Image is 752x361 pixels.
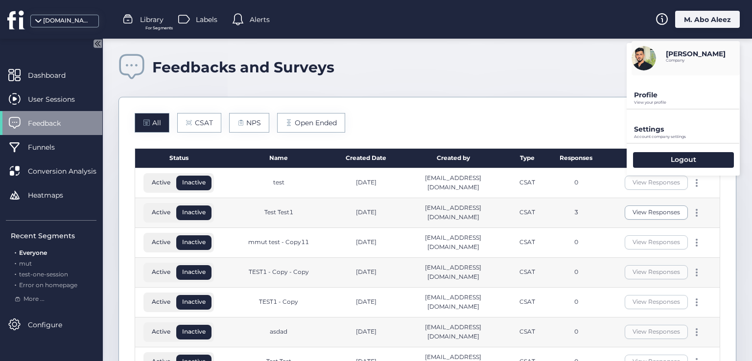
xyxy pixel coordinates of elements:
p: Account company settings [634,135,740,139]
div: [EMAIL_ADDRESS][DOMAIN_NAME] [401,233,505,252]
div: Name [222,149,335,168]
span: Active [146,268,176,276]
span: User Sessions [28,94,90,105]
span: mut [19,260,32,267]
button: View Responses [625,176,688,190]
span: NPS [246,117,261,128]
span: Inactive [176,297,211,306]
div: Actions [607,149,720,168]
div: 0 [574,297,578,307]
mat-button-toggle-group: Switch State [143,263,214,282]
div: CSAT [519,208,535,217]
div: Created Date [335,149,397,168]
span: Active [146,327,176,336]
span: All [152,117,161,128]
img: avatar [632,46,656,70]
div: TEST1 - Copy - Copy [249,268,309,277]
div: Responses [545,149,607,168]
div: Test Test1 [264,208,293,217]
p: Logout [671,155,696,164]
button: View Responses [625,265,688,279]
span: More ... [23,294,45,304]
div: [EMAIL_ADDRESS][DOMAIN_NAME] [401,323,505,341]
div: Type [510,149,545,168]
div: [EMAIL_ADDRESS][DOMAIN_NAME] [401,263,505,282]
p: View your profile [634,100,740,105]
span: . [15,258,16,267]
div: CSAT [519,327,535,337]
button: View Responses [625,205,688,220]
span: For Segments [145,25,173,31]
span: Dashboard [28,70,80,81]
div: 3 [574,208,578,217]
div: CSAT [519,178,535,187]
span: Everyone [19,249,47,256]
mat-button-toggle-group: Switch State [143,293,214,312]
div: TEST1 - Copy [259,297,298,307]
span: Inactive [176,178,211,187]
span: Labels [196,14,217,25]
p: Company [666,58,726,63]
button: View Responses [625,235,688,249]
div: 0 [574,327,578,337]
div: asdad [270,327,287,337]
div: [EMAIL_ADDRESS][DOMAIN_NAME] [401,203,505,222]
div: 0 [574,268,578,277]
span: . [15,279,16,289]
div: CSAT [519,297,535,307]
span: Feedback [28,118,75,129]
div: Recent Segments [11,230,96,241]
span: Active [146,208,176,217]
div: 0 [574,178,578,187]
span: Conversion Analysis [28,166,111,177]
span: Error on homepage [19,281,77,289]
div: test [273,178,284,187]
mat-button-toggle-group: Switch State [143,173,214,193]
div: CSAT [519,238,535,247]
div: Feedbacks and Surveys [152,58,334,76]
div: Created by [397,149,510,168]
span: Active [146,178,176,187]
span: . [15,247,16,256]
span: Active [146,297,176,306]
div: [DATE] [356,327,376,337]
button: View Responses [625,295,688,309]
div: [DATE] [356,208,376,217]
mat-button-toggle-group: Switch State [143,322,214,342]
p: [PERSON_NAME] [666,49,726,58]
div: [EMAIL_ADDRESS][DOMAIN_NAME] [401,293,505,312]
span: Inactive [176,327,211,336]
span: Heatmaps [28,190,78,201]
div: M. Abo Aleez [675,11,740,28]
span: Funnels [28,142,70,153]
span: Configure [28,319,77,330]
span: Inactive [176,208,211,217]
mat-button-toggle-group: Switch State [143,203,214,223]
span: Active [146,238,176,247]
div: mmut test - Copy11 [248,238,309,247]
mat-button-toggle-group: Switch State [143,233,214,252]
div: Status [135,149,222,168]
span: test-one-session [19,271,68,278]
span: . [15,269,16,278]
span: Inactive [176,238,211,247]
div: [DATE] [356,268,376,277]
span: CSAT [195,117,213,128]
div: [DOMAIN_NAME] [43,16,92,25]
button: View Responses [625,325,688,339]
p: Profile [634,90,740,99]
span: Library [140,14,164,25]
span: Inactive [176,268,211,276]
div: [DATE] [356,238,376,247]
div: [DATE] [356,178,376,187]
div: [DATE] [356,297,376,307]
p: Settings [634,125,740,134]
div: [EMAIL_ADDRESS][DOMAIN_NAME] [401,174,505,192]
div: 0 [574,238,578,247]
div: CSAT [519,268,535,277]
span: Alerts [250,14,270,25]
span: Open Ended [295,117,337,128]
